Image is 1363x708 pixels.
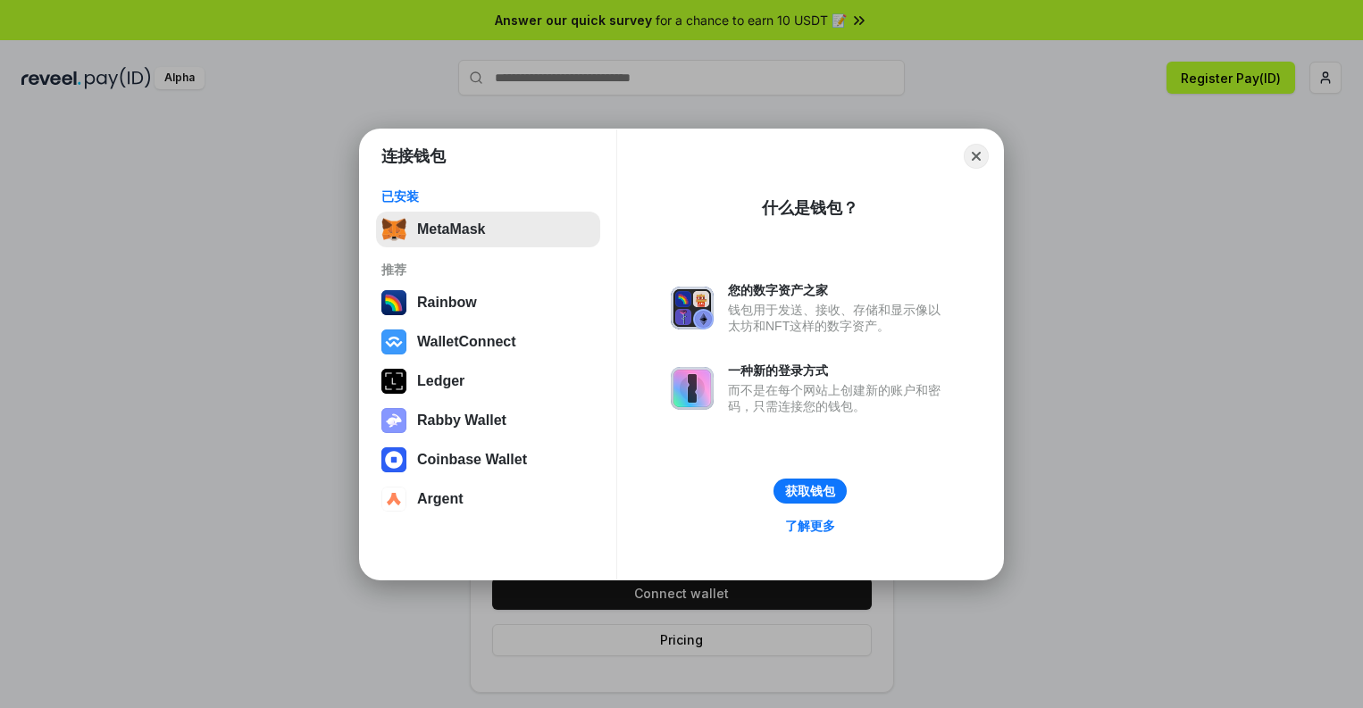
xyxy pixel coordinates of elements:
div: Ledger [417,373,464,389]
button: Rainbow [376,285,600,321]
div: WalletConnect [417,334,516,350]
img: svg+xml,%3Csvg%20width%3D%2228%22%20height%3D%2228%22%20viewBox%3D%220%200%2028%2028%22%20fill%3D... [381,487,406,512]
div: 一种新的登录方式 [728,362,949,379]
div: 什么是钱包？ [762,197,858,219]
div: 获取钱包 [785,483,835,499]
div: Rainbow [417,295,477,311]
img: svg+xml,%3Csvg%20xmlns%3D%22http%3A%2F%2Fwww.w3.org%2F2000%2Fsvg%22%20fill%3D%22none%22%20viewBox... [671,367,714,410]
a: 了解更多 [774,514,846,537]
button: Ledger [376,363,600,399]
div: Coinbase Wallet [417,452,527,468]
div: 钱包用于发送、接收、存储和显示像以太坊和NFT这样的数字资产。 [728,302,949,334]
div: 而不是在每个网站上创建新的账户和密码，只需连接您的钱包。 [728,382,949,414]
img: svg+xml,%3Csvg%20width%3D%2228%22%20height%3D%2228%22%20viewBox%3D%220%200%2028%2028%22%20fill%3D... [381,329,406,354]
div: Rabby Wallet [417,412,506,429]
button: Argent [376,481,600,517]
h1: 连接钱包 [381,146,446,167]
button: Rabby Wallet [376,403,600,438]
div: 已安装 [381,188,595,204]
button: Coinbase Wallet [376,442,600,478]
img: svg+xml,%3Csvg%20xmlns%3D%22http%3A%2F%2Fwww.w3.org%2F2000%2Fsvg%22%20width%3D%2228%22%20height%3... [381,369,406,394]
button: 获取钱包 [773,479,847,504]
button: Close [964,144,989,169]
div: 推荐 [381,262,595,278]
img: svg+xml,%3Csvg%20width%3D%2228%22%20height%3D%2228%22%20viewBox%3D%220%200%2028%2028%22%20fill%3D... [381,447,406,472]
img: svg+xml,%3Csvg%20xmlns%3D%22http%3A%2F%2Fwww.w3.org%2F2000%2Fsvg%22%20fill%3D%22none%22%20viewBox... [381,408,406,433]
div: Argent [417,491,464,507]
div: MetaMask [417,221,485,237]
img: svg+xml,%3Csvg%20fill%3D%22none%22%20height%3D%2233%22%20viewBox%3D%220%200%2035%2033%22%20width%... [381,217,406,242]
div: 了解更多 [785,518,835,534]
img: svg+xml,%3Csvg%20width%3D%22120%22%20height%3D%22120%22%20viewBox%3D%220%200%20120%20120%22%20fil... [381,290,406,315]
button: WalletConnect [376,324,600,360]
div: 您的数字资产之家 [728,282,949,298]
img: svg+xml,%3Csvg%20xmlns%3D%22http%3A%2F%2Fwww.w3.org%2F2000%2Fsvg%22%20fill%3D%22none%22%20viewBox... [671,287,714,329]
button: MetaMask [376,212,600,247]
